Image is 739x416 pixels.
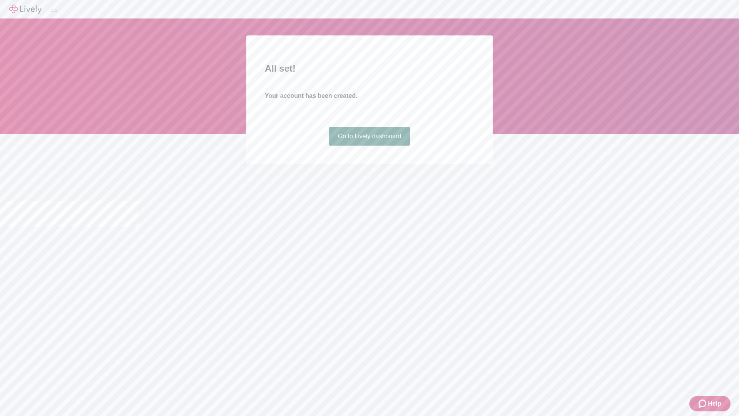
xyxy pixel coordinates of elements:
[9,5,42,14] img: Lively
[265,91,474,101] h4: Your account has been created.
[51,10,57,12] button: Log out
[699,399,708,408] svg: Zendesk support icon
[265,62,474,75] h2: All set!
[708,399,721,408] span: Help
[329,127,411,146] a: Go to Lively dashboard
[689,396,731,411] button: Zendesk support iconHelp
